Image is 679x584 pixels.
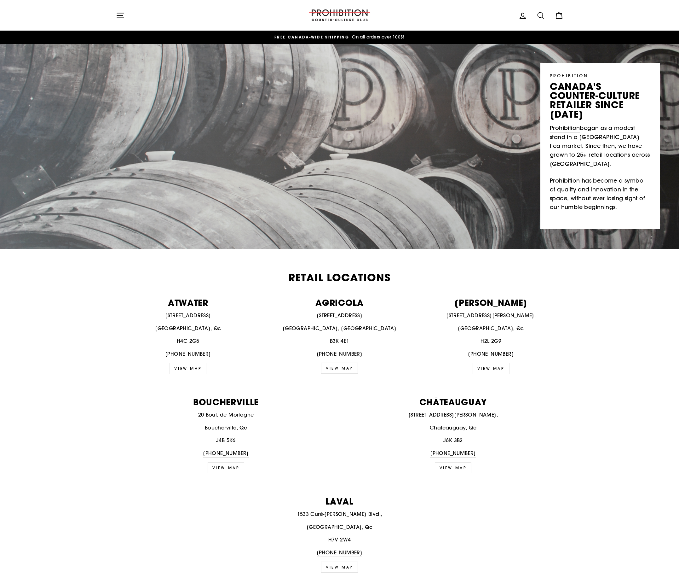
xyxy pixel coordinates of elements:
a: [PHONE_NUMBER] [165,350,211,359]
p: H2L 2G9 [419,337,563,345]
p: [STREET_ADDRESS] [116,312,261,320]
a: View map [321,562,358,573]
p: J6K 3B2 [343,436,563,445]
p: 1533 Curé-[PERSON_NAME] Blvd., [116,510,563,518]
p: H4C 2G5 [116,337,261,345]
a: [PHONE_NUMBER] [203,449,249,458]
p: BOUCHERVILLE [116,398,336,406]
a: VIEW MAP [170,363,206,374]
p: LAVAL [116,497,563,505]
p: H7V 2W4 [116,536,563,544]
a: [PHONE_NUMBER] [430,449,476,458]
p: J4B 5K6 [116,436,336,445]
a: VIEW MAP [321,363,358,374]
p: Châteauguay, Qc [343,424,563,432]
p: canada's counter-culture retailer since [DATE] [550,82,651,119]
img: PROHIBITION COUNTER-CULTURE CLUB [308,9,371,21]
p: [STREET_ADDRESS][PERSON_NAME], [343,411,563,419]
p: B3K 4E1 [267,337,412,345]
span: On all orders over 100$! [350,34,405,40]
p: [PHONE_NUMBER] [267,350,412,358]
p: [GEOGRAPHIC_DATA], Qc [116,523,563,531]
p: [PERSON_NAME] [419,298,563,307]
p: Prohibition has become a symbol of quality and innovation in the space, without ever losing sight... [550,176,651,212]
h2: Retail Locations [116,272,563,283]
a: [PHONE_NUMBER] [317,549,363,557]
p: [GEOGRAPHIC_DATA], [GEOGRAPHIC_DATA] [267,324,412,333]
p: Boucherville, Qc [116,424,336,432]
span: FREE CANADA-WIDE SHIPPING [274,34,349,40]
a: view map [473,363,509,374]
p: AGRICOLA [267,298,412,307]
a: Prohibition [550,124,580,133]
p: PROHIBITION [550,72,651,79]
p: [GEOGRAPHIC_DATA], Qc [419,324,563,333]
a: view map [208,462,245,473]
p: 20 Boul. de Mortagne [116,411,336,419]
a: view map [435,462,472,473]
a: FREE CANADA-WIDE SHIPPING On all orders over 100$! [118,34,562,41]
p: [STREET_ADDRESS] [267,312,412,320]
p: began as a modest stand in a [GEOGRAPHIC_DATA] flea market. Since then, we have grown to 25+ reta... [550,124,651,168]
p: ATWATER [116,298,261,307]
p: [STREET_ADDRESS][PERSON_NAME], [419,312,563,320]
p: [GEOGRAPHIC_DATA], Qc [116,324,261,333]
p: CHÂTEAUGUAY [343,398,563,406]
a: [PHONE_NUMBER] [468,350,514,359]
